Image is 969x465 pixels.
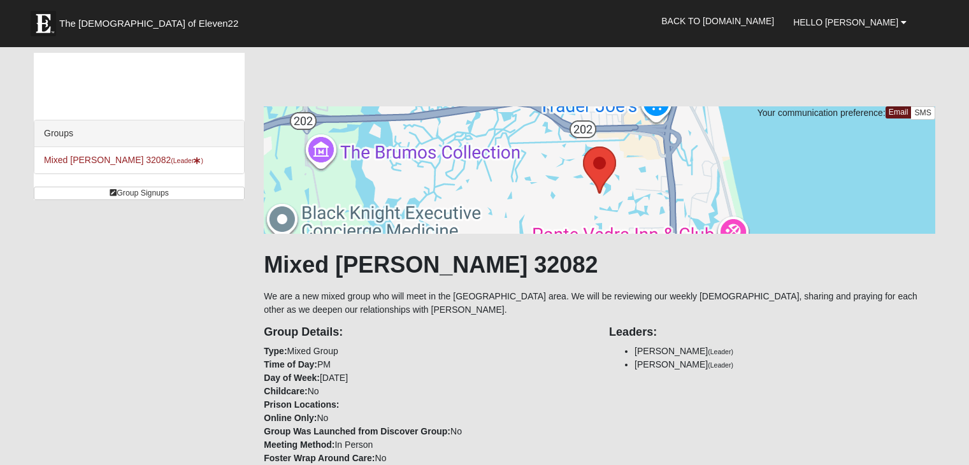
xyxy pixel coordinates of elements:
strong: Meeting Method: [264,440,334,450]
strong: Time of Day: [264,359,317,369]
strong: Day of Week: [264,373,320,383]
a: Group Signups [34,187,245,200]
small: (Leader ) [171,157,203,164]
strong: Online Only: [264,413,317,423]
a: Email [886,106,912,118]
a: The [DEMOGRAPHIC_DATA] of Eleven22 [24,4,279,36]
h4: Group Details: [264,325,590,340]
a: Hello [PERSON_NAME] [784,6,916,38]
img: Eleven22 logo [31,11,56,36]
strong: Prison Locations: [264,399,339,410]
a: Mixed [PERSON_NAME] 32082(Leader) [44,155,203,165]
h1: Mixed [PERSON_NAME] 32082 [264,251,935,278]
small: (Leader) [708,361,733,369]
h4: Leaders: [609,325,935,340]
span: Hello [PERSON_NAME] [793,17,898,27]
a: Back to [DOMAIN_NAME] [652,5,784,37]
div: Groups [34,120,244,147]
a: SMS [910,106,935,120]
strong: Childcare: [264,386,307,396]
strong: Type: [264,346,287,356]
span: Your communication preference: [757,108,886,118]
small: (Leader) [708,348,733,355]
li: [PERSON_NAME] [635,345,935,358]
strong: Group Was Launched from Discover Group: [264,426,450,436]
span: The [DEMOGRAPHIC_DATA] of Eleven22 [59,17,238,30]
li: [PERSON_NAME] [635,358,935,371]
